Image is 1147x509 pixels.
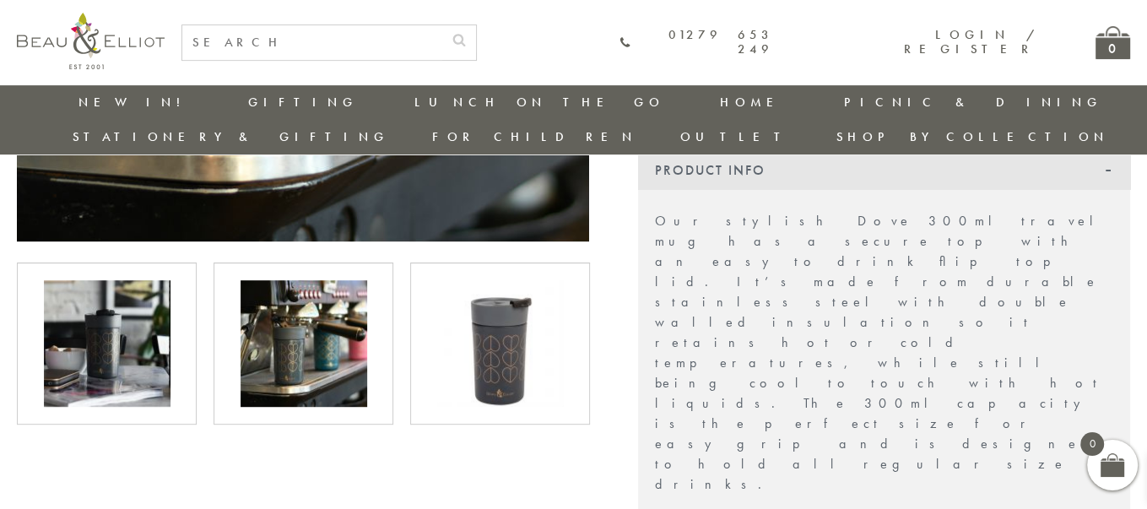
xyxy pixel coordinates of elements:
[432,128,637,145] a: For Children
[844,94,1102,111] a: Picnic & Dining
[619,28,773,57] a: 01279 653 249
[414,94,663,111] a: Lunch On The Go
[1096,26,1130,59] a: 0
[78,94,192,111] a: New in!
[836,128,1108,145] a: Shop by collection
[182,25,442,60] input: SEARCH
[638,152,1130,189] div: Product Info
[17,13,165,69] img: logo
[1080,432,1104,456] span: 0
[680,128,793,145] a: Outlet
[655,211,1113,495] p: Our stylish Dove 300ml travel mug has a secure top with an easy to drink flip top lid. It’s made ...
[904,26,1036,57] a: Login / Register
[248,94,358,111] a: Gifting
[241,280,367,407] img: Dove Regular Travel Mug
[720,94,787,111] a: Home
[73,128,389,145] a: Stationery & Gifting
[44,280,170,407] img: Dove Regular Travel Mug
[437,280,564,407] img: Dove Regular Travel Mug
